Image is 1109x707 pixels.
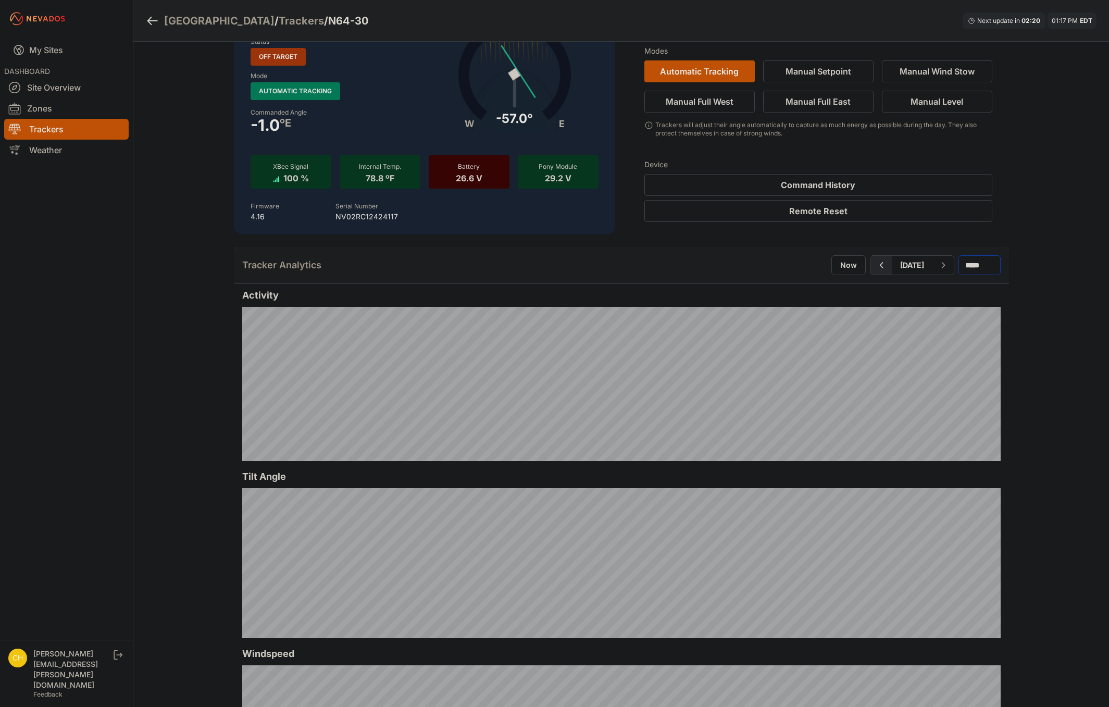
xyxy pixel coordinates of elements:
[496,110,533,127] div: -57.0°
[763,60,874,82] button: Manual Setpoint
[242,647,1001,661] h2: Windspeed
[280,119,291,127] span: º E
[644,91,755,113] button: Manual Full West
[977,17,1020,24] span: Next update in
[644,60,755,82] button: Automatic Tracking
[644,174,992,196] button: Command History
[1080,17,1092,24] span: EDT
[892,256,932,275] button: [DATE]
[366,171,394,183] span: 78.8 ºF
[539,163,577,170] span: Pony Module
[33,649,111,690] div: [PERSON_NAME][EMAIL_ADDRESS][PERSON_NAME][DOMAIN_NAME]
[251,108,418,117] label: Commanded Angle
[456,171,482,183] span: 26.6 V
[242,469,1001,484] h2: Tilt Angle
[644,200,992,222] button: Remote Reset
[335,202,378,210] label: Serial Number
[4,77,129,98] a: Site Overview
[4,38,129,63] a: My Sites
[458,163,480,170] span: Battery
[328,14,368,28] h3: N64-30
[545,171,571,183] span: 29.2 V
[251,119,280,131] span: -1.0
[164,14,275,28] a: [GEOGRAPHIC_DATA]
[4,140,129,160] a: Weather
[763,91,874,113] button: Manual Full East
[4,119,129,140] a: Trackers
[644,46,668,56] h3: Modes
[8,649,27,667] img: chris.young@nevados.solar
[242,288,1001,303] h2: Activity
[251,48,306,66] span: Off Target
[882,60,992,82] button: Manual Wind Stow
[275,14,279,28] span: /
[33,690,63,698] a: Feedback
[242,258,321,272] h2: Tracker Analytics
[251,82,340,100] span: Automatic Tracking
[251,72,267,80] label: Mode
[831,255,866,275] button: Now
[644,159,992,170] h3: Device
[8,10,67,27] img: Nevados
[283,171,309,183] span: 100 %
[655,121,992,138] div: Trackers will adjust their angle automatically to capture as much energy as possible during the d...
[1021,17,1040,25] div: 02 : 20
[1052,17,1078,24] span: 01:17 PM
[279,14,324,28] a: Trackers
[146,7,368,34] nav: Breadcrumb
[251,38,269,46] label: Status
[359,163,401,170] span: Internal Temp.
[251,202,279,210] label: Firmware
[324,14,328,28] span: /
[273,163,308,170] span: XBee Signal
[251,212,279,222] p: 4.16
[4,98,129,119] a: Zones
[4,67,50,76] span: DASHBOARD
[335,212,398,222] p: NV02RC12424117
[882,91,992,113] button: Manual Level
